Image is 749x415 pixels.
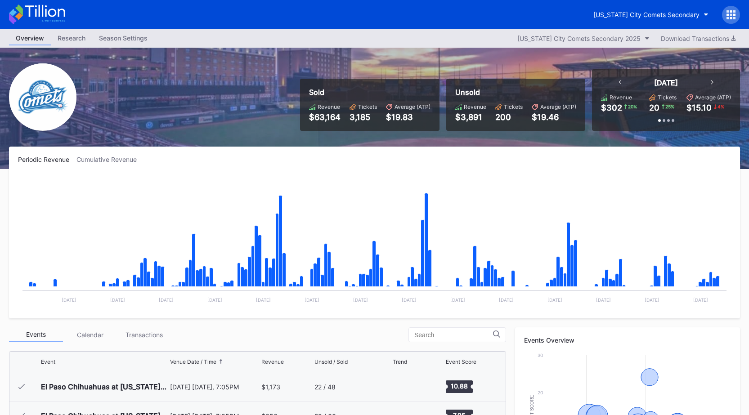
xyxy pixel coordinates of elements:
[402,297,417,303] text: [DATE]
[627,103,638,110] div: 20 %
[305,297,319,303] text: [DATE]
[9,31,51,45] a: Overview
[645,297,659,303] text: [DATE]
[593,11,700,18] div: [US_STATE] City Comets Secondary
[63,328,117,342] div: Calendar
[41,358,55,365] div: Event
[18,174,731,309] svg: Chart title
[41,382,168,391] div: El Paso Chihuahuas at [US_STATE][GEOGRAPHIC_DATA] Comets
[353,297,368,303] text: [DATE]
[513,32,654,45] button: [US_STATE] City Comets Secondary 2025
[92,31,154,45] a: Season Settings
[649,103,659,112] div: 20
[450,297,465,303] text: [DATE]
[9,328,63,342] div: Events
[499,297,514,303] text: [DATE]
[451,382,468,390] text: 10.88
[309,88,431,97] div: Sold
[395,103,431,110] div: Average (ATP)
[524,336,731,344] div: Events Overview
[393,375,420,398] svg: Chart title
[610,94,632,101] div: Revenue
[547,297,562,303] text: [DATE]
[386,112,431,122] div: $19.83
[117,328,171,342] div: Transactions
[76,156,144,163] div: Cumulative Revenue
[256,297,271,303] text: [DATE]
[587,6,715,23] button: [US_STATE] City Comets Secondary
[18,156,76,163] div: Periodic Revenue
[414,331,493,339] input: Search
[532,112,576,122] div: $19.46
[309,112,341,122] div: $63,164
[658,94,677,101] div: Tickets
[62,297,76,303] text: [DATE]
[170,383,259,391] div: [DATE] [DATE], 7:05PM
[455,88,576,97] div: Unsold
[318,103,340,110] div: Revenue
[538,390,543,395] text: 20
[314,358,348,365] div: Unsold / Sold
[110,297,125,303] text: [DATE]
[504,103,523,110] div: Tickets
[464,103,486,110] div: Revenue
[695,94,731,101] div: Average (ATP)
[9,63,76,131] img: Oklahoma_City_Dodgers.png
[656,32,740,45] button: Download Transactions
[717,103,725,110] div: 4 %
[455,112,486,122] div: $3,891
[686,103,712,112] div: $15.10
[393,358,407,365] div: Trend
[596,297,611,303] text: [DATE]
[446,358,476,365] div: Event Score
[517,35,641,42] div: [US_STATE] City Comets Secondary 2025
[207,297,222,303] text: [DATE]
[654,78,678,87] div: [DATE]
[601,103,622,112] div: $302
[170,358,216,365] div: Venue Date / Time
[261,383,280,391] div: $1,173
[51,31,92,45] a: Research
[664,103,675,110] div: 25 %
[540,103,576,110] div: Average (ATP)
[350,112,377,122] div: 3,185
[261,358,284,365] div: Revenue
[159,297,174,303] text: [DATE]
[538,353,543,358] text: 30
[495,112,523,122] div: 200
[661,35,736,42] div: Download Transactions
[314,383,336,391] div: 22 / 48
[693,297,708,303] text: [DATE]
[358,103,377,110] div: Tickets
